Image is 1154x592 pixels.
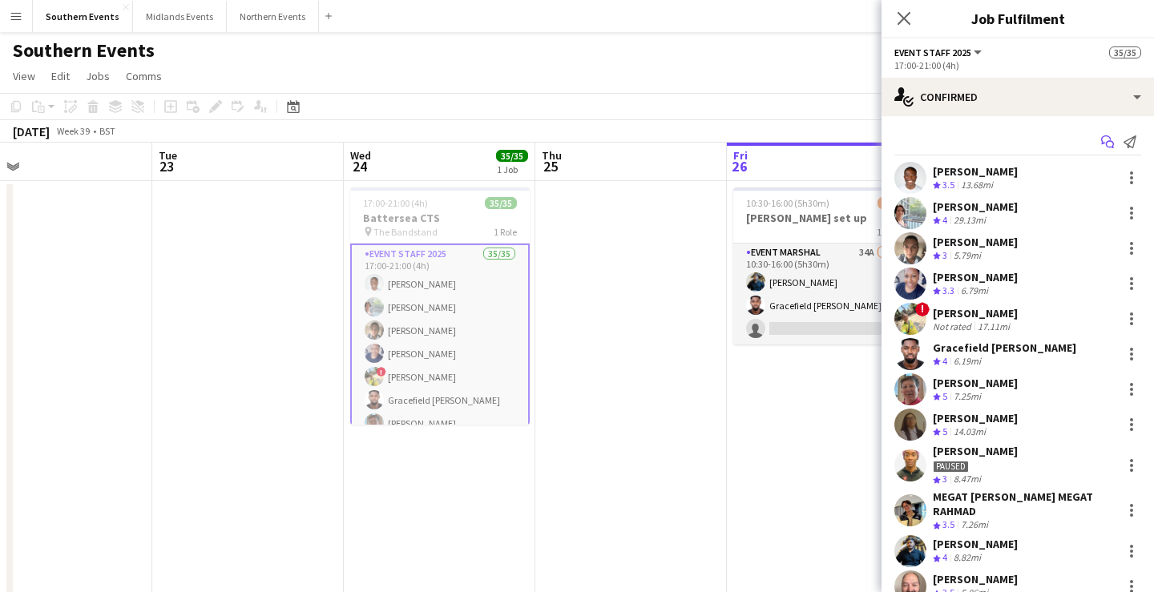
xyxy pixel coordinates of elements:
a: Edit [45,66,76,87]
span: ! [377,367,386,377]
app-job-card: 10:30-16:00 (5h30m)2/3[PERSON_NAME] set up1 RoleEvent Marshal34A2/310:30-16:00 (5h30m)[PERSON_NAM... [733,187,913,344]
div: 14.03mi [950,425,989,439]
span: 35/35 [496,150,528,162]
span: 3.5 [942,179,954,191]
div: MEGAT [PERSON_NAME] MEGAT RAHMAD [933,489,1116,518]
div: 17.11mi [974,320,1013,332]
div: Not rated [933,320,974,332]
div: 29.13mi [950,214,989,228]
div: 7.26mi [958,518,991,532]
span: 3 [942,249,947,261]
app-job-card: 17:00-21:00 (4h)35/35Battersea CTS The Bandstand1 RoleEvent Staff 202535/3517:00-21:00 (4h)[PERSO... [350,187,530,425]
button: Midlands Events [133,1,227,32]
span: 35/35 [1109,46,1141,58]
span: Jobs [86,69,110,83]
span: 2/3 [878,197,900,209]
span: 4 [942,551,947,563]
span: 35/35 [485,197,517,209]
div: Paused [933,461,969,473]
div: [PERSON_NAME] [933,164,1018,179]
span: Fri [733,148,748,163]
span: 5 [942,425,947,437]
div: [PERSON_NAME] [933,376,1018,390]
div: [PERSON_NAME] [933,411,1018,425]
span: 23 [156,157,177,175]
span: 3.5 [942,518,954,530]
div: 8.47mi [950,473,984,486]
div: [PERSON_NAME] [933,235,1018,249]
div: BST [99,125,115,137]
div: 17:00-21:00 (4h) [894,59,1141,71]
span: 5 [942,390,947,402]
div: [PERSON_NAME] [933,270,1018,284]
div: [DATE] [13,123,50,139]
span: View [13,69,35,83]
span: The Bandstand [373,226,438,238]
span: 10:30-16:00 (5h30m) [746,197,829,209]
span: Week 39 [53,125,93,137]
div: 13.68mi [958,179,996,192]
div: Confirmed [882,78,1154,116]
h3: Job Fulfilment [882,8,1154,29]
div: [PERSON_NAME] [933,572,1018,586]
span: 3.3 [942,284,954,296]
span: Edit [51,69,70,83]
span: Event Staff 2025 [894,46,971,58]
div: [PERSON_NAME] [933,444,1018,458]
span: Comms [126,69,162,83]
div: [PERSON_NAME] [933,199,1018,214]
h3: [PERSON_NAME] set up [733,211,913,225]
div: 6.19mi [950,355,984,368]
span: Wed [350,148,371,163]
span: 26 [731,157,748,175]
button: Event Staff 2025 [894,46,984,58]
span: Tue [159,148,177,163]
div: 8.82mi [950,551,984,565]
div: [PERSON_NAME] [933,306,1018,320]
h1: Southern Events [13,38,155,62]
div: 1 Job [497,163,527,175]
span: 4 [942,214,947,226]
div: Gracefield [PERSON_NAME] [933,340,1076,355]
div: [PERSON_NAME] [933,537,1018,551]
span: ! [915,302,930,316]
span: 24 [348,157,371,175]
span: Thu [542,148,562,163]
div: 6.79mi [958,284,991,298]
span: 1 Role [877,226,900,238]
span: 17:00-21:00 (4h) [363,197,428,209]
a: View [6,66,42,87]
div: 7.25mi [950,390,984,404]
span: 1 Role [494,226,517,238]
h3: Battersea CTS [350,211,530,225]
span: 3 [942,473,947,485]
span: 4 [942,355,947,367]
a: Comms [119,66,168,87]
div: 5.79mi [950,249,984,263]
span: 25 [539,157,562,175]
app-card-role: Event Marshal34A2/310:30-16:00 (5h30m)[PERSON_NAME]Gracefield [PERSON_NAME] [733,244,913,344]
a: Jobs [79,66,116,87]
button: Northern Events [227,1,319,32]
button: Southern Events [33,1,133,32]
